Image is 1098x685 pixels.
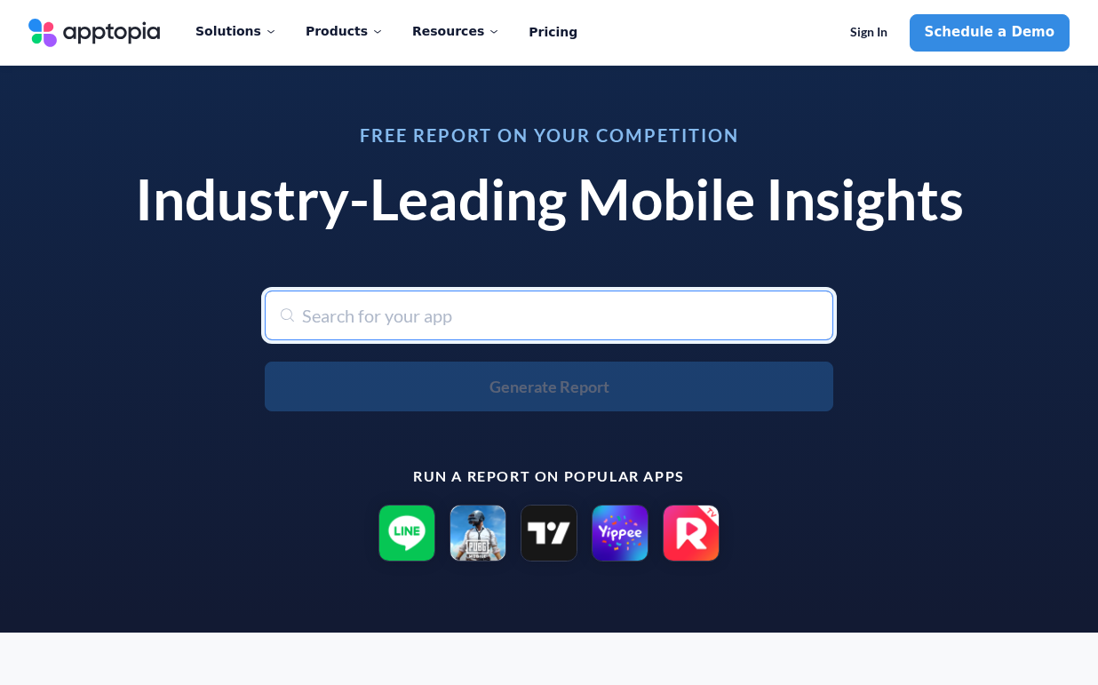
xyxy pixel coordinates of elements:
[450,505,506,562] img: PUBG MOBILE icon
[265,291,833,340] input: Search for your app
[663,505,720,562] img: ReelShort - Stream Drama & TV icon
[306,12,384,50] div: Products
[850,25,887,40] span: Sign In
[378,505,435,562] img: LINE icon
[592,505,648,562] img: Yippee TV: Christian Streaming icon
[114,126,984,144] h3: Free Report on Your Competition
[910,14,1070,52] a: Schedule a Demo
[114,165,984,234] h1: Industry-Leading Mobile Insights
[521,505,577,562] img: TradingView: Track All Markets icon
[412,12,500,50] div: Resources
[835,14,903,52] a: Sign In
[114,468,984,484] p: Run a report on popular apps
[529,14,577,52] a: Pricing
[195,12,277,50] div: Solutions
